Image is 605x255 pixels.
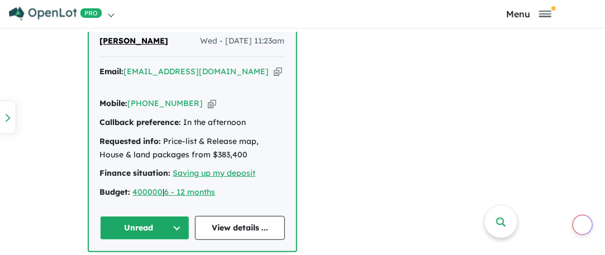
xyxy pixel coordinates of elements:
[100,116,285,129] div: In the afternoon
[100,216,190,240] button: Unread
[455,8,602,19] button: Toggle navigation
[133,187,163,197] a: 400000
[100,135,285,162] div: Price-list & Release map, House & land packages from $383,400
[100,35,169,48] a: [PERSON_NAME]
[100,98,128,108] strong: Mobile:
[274,66,282,78] button: Copy
[100,136,161,146] strong: Requested info:
[100,186,285,199] div: |
[100,117,182,127] strong: Callback preference:
[100,66,124,76] strong: Email:
[208,98,216,109] button: Copy
[173,168,256,178] a: Saving up my deposit
[165,187,216,197] a: 6 - 12 months
[128,98,203,108] a: [PHONE_NUMBER]
[195,216,285,240] a: View details ...
[201,35,285,48] span: Wed - [DATE] 11:23am
[100,168,171,178] strong: Finance situation:
[9,7,102,21] img: Openlot PRO Logo White
[100,36,169,46] span: [PERSON_NAME]
[124,66,269,76] a: [EMAIL_ADDRESS][DOMAIN_NAME]
[100,187,131,197] strong: Budget:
